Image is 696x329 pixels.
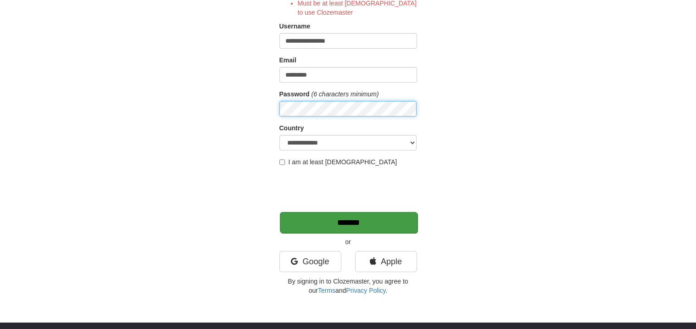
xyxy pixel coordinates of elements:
[318,287,335,294] a: Terms
[279,159,285,165] input: I am at least [DEMOGRAPHIC_DATA]
[346,287,385,294] a: Privacy Policy
[279,56,296,65] label: Email
[279,171,419,207] iframe: reCAPTCHA
[279,277,417,295] p: By signing in to Clozemaster, you agree to our and .
[279,157,397,167] label: I am at least [DEMOGRAPHIC_DATA]
[355,251,417,272] a: Apple
[279,89,310,99] label: Password
[279,237,417,246] p: or
[279,22,311,31] label: Username
[279,123,304,133] label: Country
[279,251,341,272] a: Google
[312,90,379,98] em: (6 characters minimum)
